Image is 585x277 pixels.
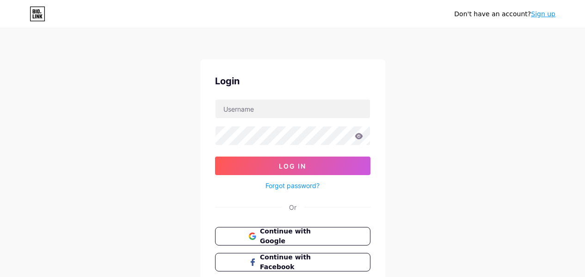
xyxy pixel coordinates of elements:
button: Continue with Facebook [215,253,370,271]
div: Don't have an account? [454,9,555,19]
a: Forgot password? [265,181,320,190]
span: Continue with Google [260,227,336,246]
input: Username [216,100,370,118]
span: Log In [279,162,306,170]
button: Continue with Google [215,227,370,246]
span: Continue with Facebook [260,252,336,272]
button: Log In [215,157,370,175]
div: Login [215,74,370,88]
a: Sign up [531,10,555,18]
div: Or [289,202,296,212]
